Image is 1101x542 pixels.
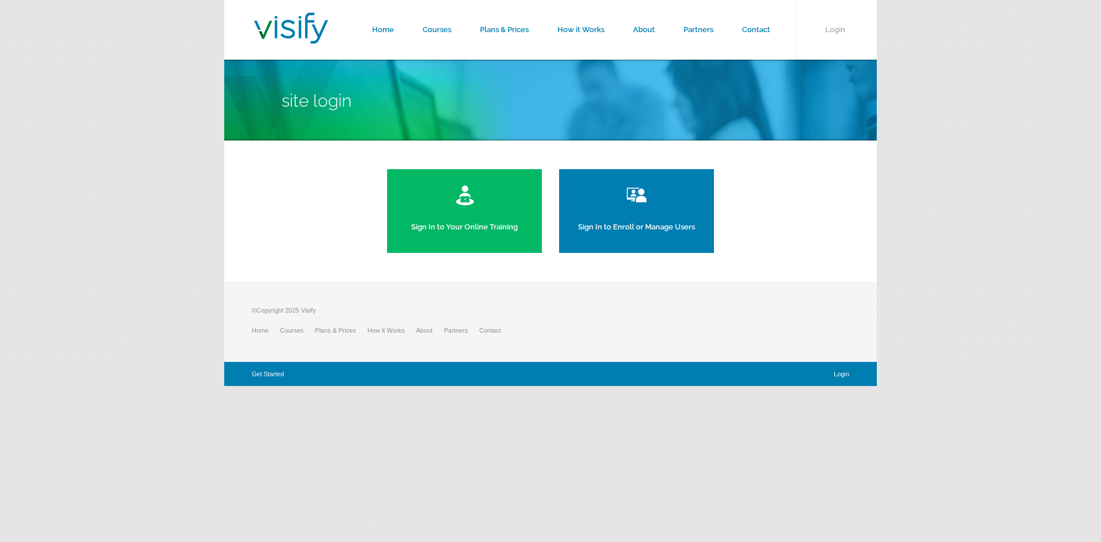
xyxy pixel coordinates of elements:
img: training [455,184,475,206]
a: Home [252,327,280,334]
a: Sign In to Enroll or Manage Users [559,169,714,253]
span: Site Login [282,91,352,111]
a: Plans & Prices [315,327,368,334]
a: Partners [444,327,479,334]
a: Contact [479,327,513,334]
img: Visify Training [254,13,328,44]
p: © [252,305,513,322]
a: How it Works [368,327,416,334]
a: About [416,327,444,334]
span: Copyright 2025 Visify [256,307,316,314]
a: Sign In to Your Online Training [387,169,542,253]
a: Login [834,371,849,377]
a: Get Started [252,371,284,377]
a: Courses [280,327,315,334]
a: Visify Training [254,30,328,47]
img: manage users [624,184,650,206]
